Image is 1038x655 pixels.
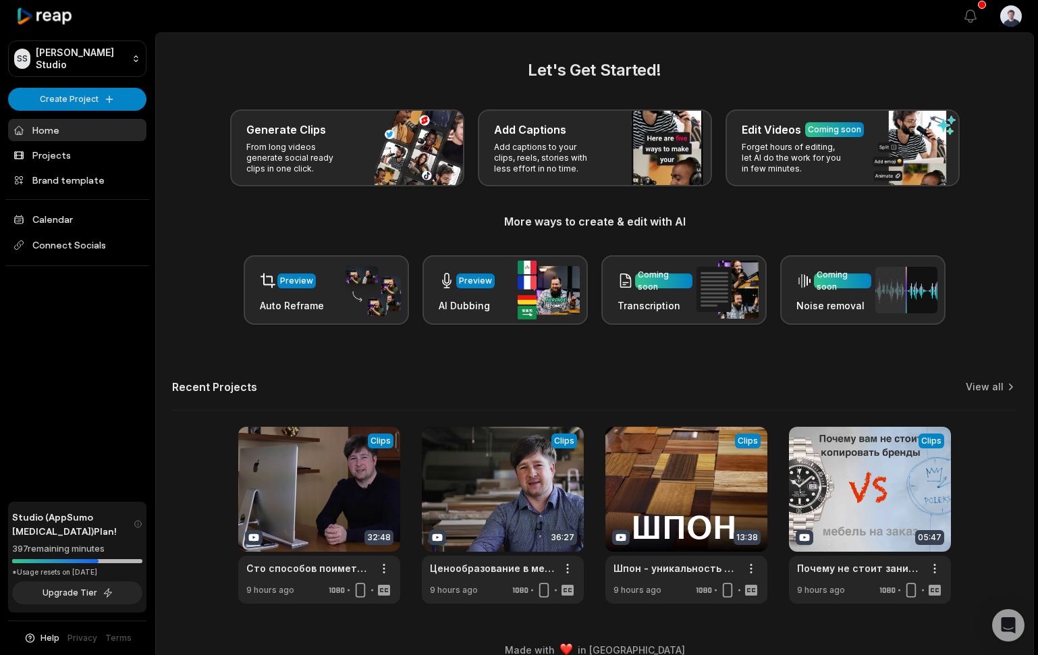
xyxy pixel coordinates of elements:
a: Сто способов поиметь исполнителя [246,561,371,575]
h3: Transcription [618,298,692,313]
div: Coming soon [808,124,861,136]
button: Create Project [8,88,146,111]
button: Upgrade Tier [12,581,142,604]
span: Studio (AppSumo [MEDICAL_DATA]) Plan! [12,510,134,538]
p: Add captions to your clips, reels, stories with less effort in no time. [494,142,599,174]
p: Forget hours of editing, let AI do the work for you in few minutes. [742,142,846,174]
h3: More ways to create & edit with AI [172,213,1017,230]
span: Help [40,632,59,644]
div: Coming soon [638,269,690,293]
img: auto_reframe.png [339,264,401,317]
img: noise_removal.png [875,267,937,313]
a: Projects [8,144,146,166]
span: Connect Socials [8,233,146,257]
h3: Auto Reframe [260,298,324,313]
div: Preview [459,275,492,287]
a: Brand template [8,169,146,191]
a: Terms [105,632,132,644]
h3: Noise removal [796,298,871,313]
div: 397 remaining minutes [12,542,142,556]
a: View all [966,380,1004,394]
p: [PERSON_NAME] Studio [36,47,126,71]
img: transcription.png [696,261,759,319]
h2: Recent Projects [172,380,257,394]
h3: Generate Clips [246,122,326,138]
a: Шпон - уникальность и разнообразие для вашего интерьера [613,561,738,575]
a: Privacy [67,632,97,644]
h2: Let's Get Started! [172,58,1017,82]
h3: AI Dubbing [439,298,495,313]
div: Preview [280,275,313,287]
div: SS [14,49,30,69]
p: From long videos generate social ready clips in one click. [246,142,351,174]
button: Help [24,632,59,644]
h3: Edit Videos [742,122,801,138]
img: ai_dubbing.png [518,261,580,319]
div: *Usage resets on [DATE] [12,567,142,577]
a: Home [8,119,146,141]
div: Coming soon [817,269,869,293]
a: Ценообразование в мебели [430,561,554,575]
h3: Add Captions [494,122,566,138]
div: Open Intercom Messenger [992,609,1025,641]
a: Calendar [8,208,146,230]
a: Почему не стоит заниматься копированием в [GEOGRAPHIC_DATA] [797,561,921,575]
